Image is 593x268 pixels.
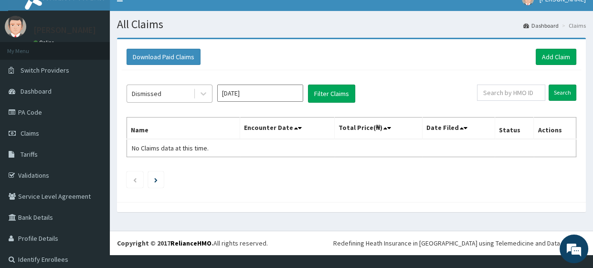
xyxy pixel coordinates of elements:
th: Date Filed [422,118,495,139]
input: Search [549,85,576,101]
button: Filter Claims [308,85,355,103]
th: Actions [534,118,576,139]
img: d_794563401_company_1708531726252_794563401 [18,48,39,72]
a: Add Claim [536,49,576,65]
strong: Copyright © 2017 . [117,239,213,247]
img: User Image [5,16,26,37]
div: Dismissed [132,89,161,98]
a: Online [33,39,56,46]
li: Claims [560,21,586,30]
th: Status [495,118,534,139]
span: No Claims data at this time. [132,144,209,152]
input: Select Month and Year [217,85,303,102]
span: We're online! [55,76,132,172]
textarea: Type your message and hit 'Enter' [5,172,182,205]
span: Switch Providers [21,66,69,75]
a: RelianceHMO [170,239,212,247]
a: Dashboard [523,21,559,30]
div: Redefining Heath Insurance in [GEOGRAPHIC_DATA] using Telemedicine and Data Science! [333,238,586,248]
div: Minimize live chat window [157,5,180,28]
footer: All rights reserved. [110,231,593,255]
input: Search by HMO ID [477,85,545,101]
th: Name [127,118,240,139]
p: [PERSON_NAME] [33,26,96,34]
div: Chat with us now [50,54,160,66]
th: Total Price(₦) [335,118,423,139]
th: Encounter Date [240,118,335,139]
span: Claims [21,129,39,138]
a: Next page [154,175,158,184]
a: Previous page [133,175,137,184]
h1: All Claims [117,18,586,31]
button: Download Paid Claims [127,49,201,65]
span: Tariffs [21,150,38,159]
span: Dashboard [21,87,52,96]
